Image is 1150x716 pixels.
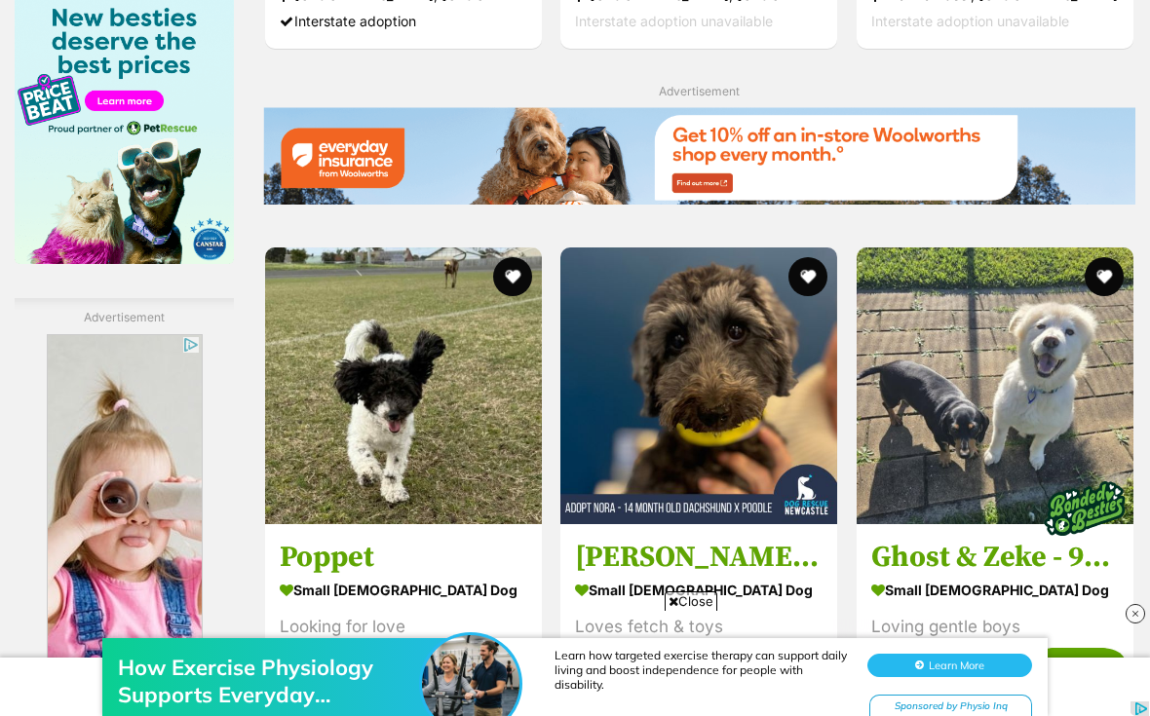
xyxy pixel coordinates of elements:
[265,247,542,524] img: Poppet - Bichon Frise x Poodle (Toy) Dog
[1036,460,1133,557] img: bonded besties
[575,576,823,604] strong: small [DEMOGRAPHIC_DATA] Dog
[789,257,828,296] button: favourite
[575,539,823,576] h3: [PERSON_NAME] - [DEMOGRAPHIC_DATA] Dachshund X Poodle
[560,247,837,524] img: Nora - 14 Month Old Dachshund X Poodle - Dachshund x Poodle Dog
[871,539,1119,576] h3: Ghost & Zeke - 9&[DEMOGRAPHIC_DATA] Spitz & Dachshund
[422,36,519,133] img: How Exercise Physiology Supports Everyday Independence
[871,576,1119,604] strong: small [DEMOGRAPHIC_DATA] Dog
[263,107,1135,207] a: Everyday Insurance promotional banner
[280,576,527,604] strong: small [DEMOGRAPHIC_DATA] Dog
[659,84,740,98] span: Advertisement
[857,247,1133,524] img: Ghost & Zeke - 9&7 YO Spitz & Dachshund - Japanese Spitz x Dachshund Dog
[280,8,527,34] div: Interstate adoption
[867,55,1032,78] button: Learn More
[280,539,527,576] h3: Poppet
[555,49,847,93] div: Learn how targeted exercise therapy can support daily living and boost independence for people wi...
[263,107,1135,205] img: Everyday Insurance promotional banner
[1085,257,1124,296] button: favourite
[1126,604,1145,623] img: close_rtb.svg
[118,55,430,109] div: How Exercise Physiology Supports Everyday Independence
[493,257,532,296] button: favourite
[871,13,1069,29] span: Interstate adoption unavailable
[575,13,773,29] span: Interstate adoption unavailable
[869,95,1032,120] div: Sponsored by Physio Inq
[665,591,717,611] span: Close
